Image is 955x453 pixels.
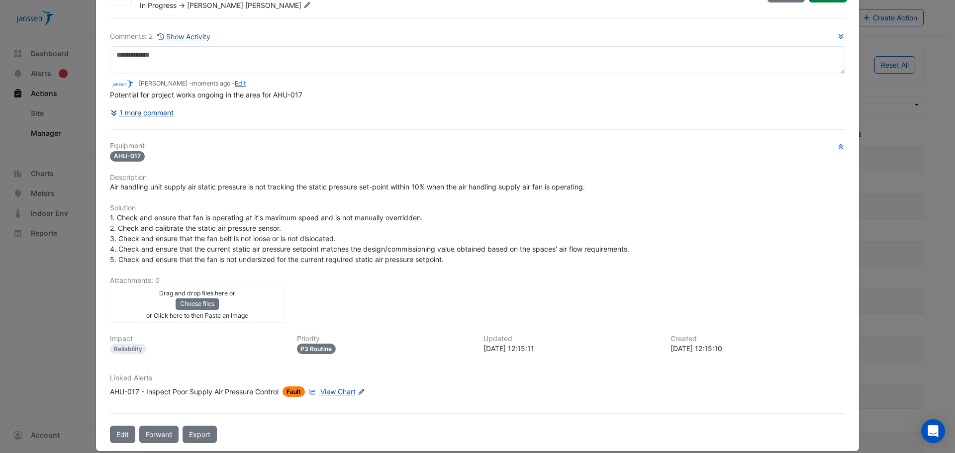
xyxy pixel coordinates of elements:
div: [DATE] 12:15:10 [670,343,846,354]
a: View Chart [307,386,356,397]
small: [PERSON_NAME] - - [139,79,246,88]
h6: Attachments: 0 [110,276,845,285]
h6: Impact [110,335,285,343]
a: Edit [235,80,246,87]
a: Export [183,426,217,443]
span: Air handling unit supply air static pressure is not tracking the static pressure set-point within... [110,182,585,191]
span: Potential for project works ongoing in the area for AHU-017 [110,91,302,99]
h6: Solution [110,204,845,212]
button: Edit [110,426,135,443]
fa-icon: Edit Linked Alerts [358,388,365,396]
h6: Description [110,174,845,182]
div: [DATE] 12:15:11 [483,343,659,354]
div: AHU-017 - Inspect Poor Supply Air Pressure Control [110,386,279,397]
span: -> [179,1,185,9]
button: 1 more comment [110,104,174,121]
span: In Progress [140,1,177,9]
button: Forward [139,426,179,443]
small: or Click here to then Paste an image [146,312,248,319]
div: P3 Routine [297,344,336,354]
button: Choose files [176,298,219,309]
div: Reliability [110,344,146,354]
span: AHU-017 [110,151,145,162]
span: 1. Check and ensure that fan is operating at it's maximum speed and is not manually overridden. 2... [110,213,629,264]
h6: Updated [483,335,659,343]
h6: Created [670,335,846,343]
h6: Priority [297,335,472,343]
span: [PERSON_NAME] [187,1,243,9]
img: JnJ Janssen [110,79,135,90]
button: Show Activity [157,31,211,42]
small: Drag and drop files here or [159,289,235,297]
div: Open Intercom Messenger [921,419,945,443]
span: View Chart [320,387,356,396]
div: Comments: 2 [110,31,211,42]
span: [PERSON_NAME] [245,0,313,10]
span: 2025-09-09 14:28:58 [192,80,230,87]
h6: Linked Alerts [110,374,845,382]
h6: Equipment [110,142,845,150]
span: Fault [283,386,305,397]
